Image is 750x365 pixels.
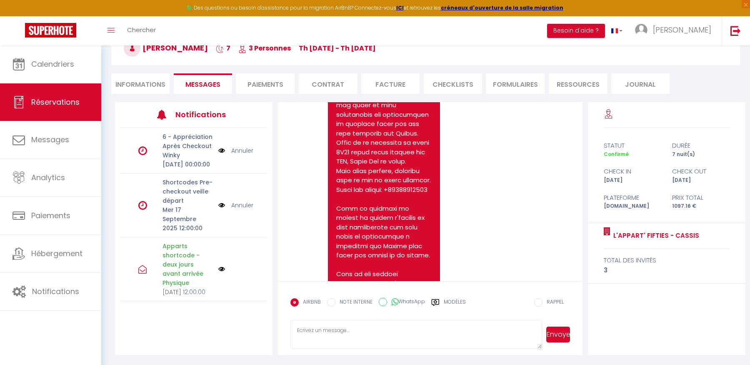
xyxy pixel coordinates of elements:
div: [DOMAIN_NAME] [598,202,667,210]
li: FORMULAIRES [486,73,545,94]
li: CHECKLISTS [424,73,482,94]
span: Hébergement [31,248,82,259]
img: NO IMAGE [218,201,225,210]
p: [DATE] 00:00:00 [162,160,212,169]
div: durée [667,141,735,151]
a: ... [PERSON_NAME] [629,16,722,45]
li: Contrat [299,73,357,94]
p: Shortcodes Pre-checkout veille départ [162,178,212,205]
a: créneaux d'ouverture de la salle migration [441,4,563,11]
p: Apparts shortcode - deux jours avant arrivée Physique [162,242,212,287]
label: WhatsApp [387,298,425,307]
p: [DATE] 12:00:00 [162,287,212,297]
label: Modèles [444,298,466,313]
h3: Notifications [175,105,237,124]
div: check in [598,166,667,176]
div: 7 nuit(s) [667,151,735,159]
span: Calendriers [31,59,74,69]
img: ... [635,24,647,36]
a: Annuler [231,201,253,210]
span: Chercher [127,25,156,34]
li: Facture [361,73,420,94]
div: 3 [604,265,730,275]
span: [PERSON_NAME] [653,25,711,35]
div: statut [598,141,667,151]
p: Mer 17 Septembre 2025 12:00:00 [162,205,212,233]
span: Paiements [31,210,70,221]
img: NO IMAGE [218,146,225,155]
img: NO IMAGE [218,266,225,272]
span: 7 [216,43,230,53]
span: 3 Personnes [238,43,291,53]
img: logout [730,25,741,36]
div: [DATE] [598,176,667,184]
label: RAPPEL [542,298,564,307]
label: NOTE INTERNE [335,298,372,307]
img: Super Booking [25,23,76,38]
div: Plateforme [598,193,667,203]
button: Ouvrir le widget de chat LiveChat [7,3,32,28]
div: total des invités [604,255,730,265]
a: ICI [396,4,404,11]
span: Th [DATE] - Th [DATE] [299,43,376,53]
div: Prix total [667,193,735,203]
li: Journal [611,73,670,94]
p: 1 semaine avant - avec Shortcodes [162,305,212,333]
p: 6 - Appréciation Après Checkout Winky [162,132,212,160]
div: 1097.16 € [667,202,735,210]
label: AIRBNB [299,298,321,307]
li: Ressources [549,73,607,94]
button: Besoin d'aide ? [547,24,605,38]
span: Notifications [32,286,79,297]
span: Messages [31,134,69,145]
span: Confirmé [604,151,629,158]
li: Informations [111,73,170,94]
li: Paiements [236,73,295,94]
div: [DATE] [667,176,735,184]
a: L'Appart' Fifties - Cassis [610,231,699,241]
span: Messages [185,80,220,89]
div: check out [667,166,735,176]
span: [PERSON_NAME] [124,43,208,53]
a: Chercher [121,16,162,45]
span: Réservations [31,97,80,107]
a: Annuler [231,146,253,155]
span: Analytics [31,172,65,183]
button: Envoyer [546,327,570,342]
